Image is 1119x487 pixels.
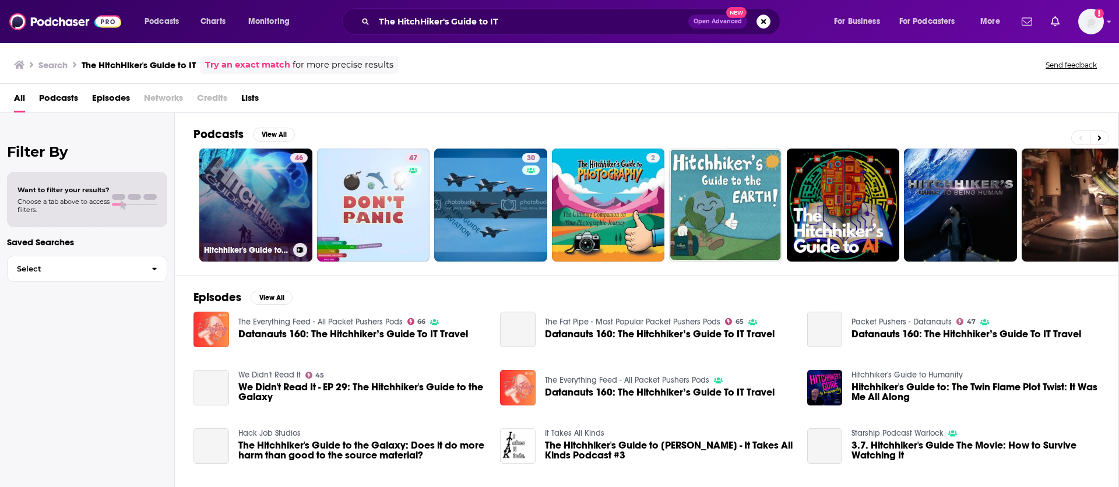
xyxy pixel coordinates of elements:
span: 66 [417,319,425,324]
span: for more precise results [293,58,393,72]
a: Try an exact match [205,58,290,72]
a: 65 [725,318,744,325]
a: 3.7. Hitchhiker's Guide The Movie: How to Survive Watching It [807,428,843,464]
img: User Profile [1078,9,1104,34]
button: open menu [136,12,194,31]
span: 47 [409,153,417,164]
a: 46Hitchhiker's Guide to the Galaxy POWETcast [199,149,312,262]
a: Datanauts 160: The Hitchhiker’s Guide To IT Travel [851,329,1081,339]
a: Hack Job Studios [238,428,301,438]
a: 30 [434,149,547,262]
h3: Search [38,59,68,70]
a: Datanauts 160: The Hitchhiker’s Guide To IT Travel [238,329,468,339]
span: Monitoring [248,13,290,30]
a: Episodes [92,89,130,112]
a: Charts [193,12,233,31]
a: Datanauts 160: The Hitchhiker’s Guide To IT Travel [807,312,843,347]
span: New [726,7,747,18]
a: We Didn't Read It - EP 29: The Hitchhiker's Guide to the Galaxy [238,382,487,402]
a: Packet Pushers - Datanauts [851,317,952,327]
span: Networks [144,89,183,112]
a: The Everything Feed - All Packet Pushers Pods [545,375,709,385]
a: We Didn't Read It - EP 29: The Hitchhiker's Guide to the Galaxy [193,370,229,405]
svg: Add a profile image [1095,9,1104,18]
input: Search podcasts, credits, & more... [374,12,688,31]
span: 45 [315,373,324,378]
button: Send feedback [1042,60,1100,70]
span: Select [8,265,142,273]
span: Credits [197,89,227,112]
span: Logged in as elleb2btech [1078,9,1104,34]
h2: Podcasts [193,127,244,142]
span: 65 [736,319,744,324]
p: Saved Searches [7,237,167,248]
a: Datanauts 160: The Hitchhiker’s Guide To IT Travel [500,370,536,405]
a: 66 [407,318,426,325]
button: Show profile menu [1078,9,1104,34]
a: Show notifications dropdown [1046,12,1064,31]
span: Want to filter your results? [17,186,110,194]
img: Podchaser - Follow, Share and Rate Podcasts [9,10,121,33]
a: Podcasts [39,89,78,112]
a: 46 [290,153,308,163]
span: 47 [967,319,976,324]
a: All [14,89,25,112]
a: 47 [956,318,976,325]
span: Choose a tab above to access filters. [17,197,110,214]
a: Starship Podcast Warlock [851,428,944,438]
button: View All [251,291,293,305]
a: Datanauts 160: The Hitchhiker’s Guide To IT Travel [545,387,775,397]
a: Hitchhiker's Guide to: The Twin Flame Plot Twist: It Was Me All Along [851,382,1100,402]
span: The Hitchhiker's Guide to [PERSON_NAME] - It Takes All Kinds Podcast #3 [545,440,793,460]
a: Show notifications dropdown [1017,12,1037,31]
a: It Takes All Kinds [545,428,604,438]
span: Datanauts 160: The Hitchhiker’s Guide To IT Travel [545,329,775,339]
a: The Fat Pipe - Most Popular Packet Pushers Pods [545,317,720,327]
a: 30 [522,153,540,163]
img: Hitchhiker's Guide to: The Twin Flame Plot Twist: It Was Me All Along [807,370,843,405]
button: open menu [240,12,305,31]
a: PodcastsView All [193,127,295,142]
a: The Hitchhiker's Guide to the Galaxy: Does it do more harm than good to the source material? [193,428,229,464]
span: For Podcasters [899,13,955,30]
button: Select [7,256,167,282]
button: Open AdvancedNew [688,15,747,29]
button: open menu [826,12,895,31]
span: Podcasts [145,13,179,30]
div: Search podcasts, credits, & more... [353,8,791,35]
a: 47 [404,153,422,163]
a: The Everything Feed - All Packet Pushers Pods [238,317,403,327]
img: The Hitchhiker's Guide to Krispy Kreme - It Takes All Kinds Podcast #3 [500,428,536,464]
a: The Hitchhiker's Guide to the Galaxy: Does it do more harm than good to the source material? [238,440,487,460]
h3: The HitchHiker's Guide to IT [82,59,196,70]
a: EpisodesView All [193,290,293,305]
span: 2 [651,153,655,164]
a: We Didn't Read It [238,370,301,380]
a: Lists [241,89,259,112]
a: 3.7. Hitchhiker's Guide The Movie: How to Survive Watching It [851,440,1100,460]
a: Datanauts 160: The Hitchhiker’s Guide To IT Travel [500,312,536,347]
button: View All [253,128,295,142]
a: 2 [552,149,665,262]
img: Datanauts 160: The Hitchhiker’s Guide To IT Travel [193,312,229,347]
span: 46 [295,153,303,164]
button: open menu [892,12,972,31]
span: Charts [200,13,226,30]
h3: Hitchhiker's Guide to the Galaxy POWETcast [204,245,288,255]
a: 45 [305,372,325,379]
span: Open Advanced [694,19,742,24]
span: 30 [527,153,535,164]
